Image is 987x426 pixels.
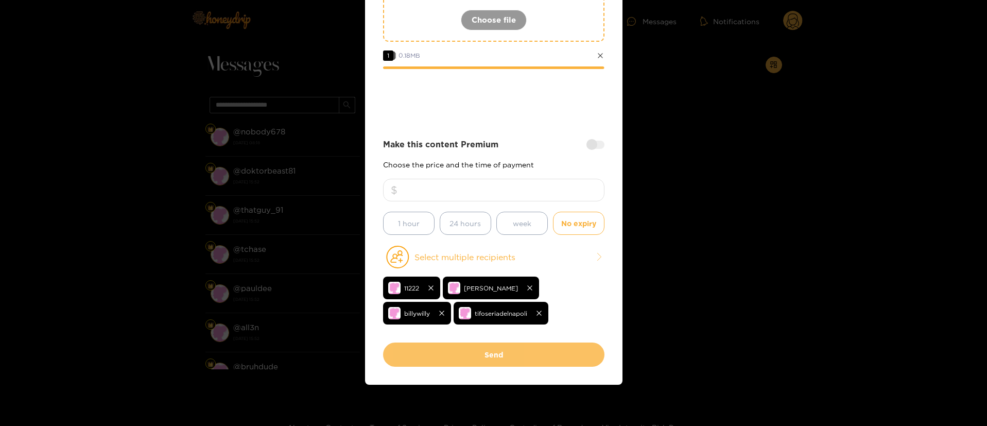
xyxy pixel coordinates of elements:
button: Choose file [461,10,527,30]
span: 1 hour [398,217,420,229]
span: 0.18 MB [399,52,420,59]
img: no-avatar.png [388,307,401,319]
button: 24 hours [440,212,491,235]
strong: Make this content Premium [383,139,498,150]
span: 11222 [404,282,419,294]
span: No expiry [561,217,596,229]
button: week [496,212,548,235]
img: no-avatar.png [459,307,471,319]
span: 1 [383,50,393,61]
span: 24 hours [449,217,481,229]
img: no-avatar.png [448,282,460,294]
button: Select multiple recipients [383,245,604,269]
p: Choose the price and the time of payment [383,161,604,168]
button: Send [383,343,604,367]
span: week [513,217,531,229]
button: 1 hour [383,212,435,235]
button: No expiry [553,212,604,235]
span: tifoseriadelnapoli [475,308,527,319]
img: no-avatar.png [388,282,401,294]
span: billywilly [404,308,430,319]
span: [PERSON_NAME] [464,282,518,294]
